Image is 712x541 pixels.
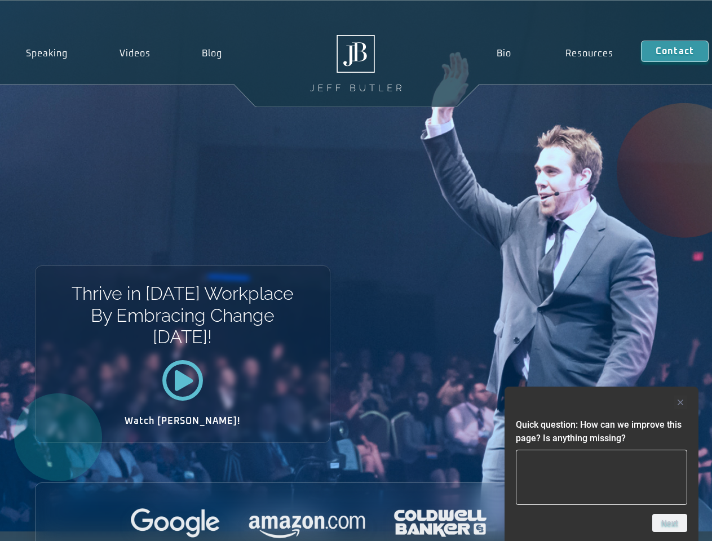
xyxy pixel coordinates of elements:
[176,41,248,66] a: Blog
[674,396,687,409] button: Hide survey
[641,41,709,62] a: Contact
[656,47,694,56] span: Contact
[469,41,538,66] a: Bio
[469,41,640,66] nav: Menu
[94,41,176,66] a: Videos
[70,283,294,348] h1: Thrive in [DATE] Workplace By Embracing Change [DATE]!
[516,396,687,532] div: Quick question: How can we improve this page? Is anything missing?
[652,514,687,532] button: Next question
[75,416,290,425] h2: Watch [PERSON_NAME]!
[516,418,687,445] h2: Quick question: How can we improve this page? Is anything missing?
[516,450,687,505] textarea: Quick question: How can we improve this page? Is anything missing?
[538,41,641,66] a: Resources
